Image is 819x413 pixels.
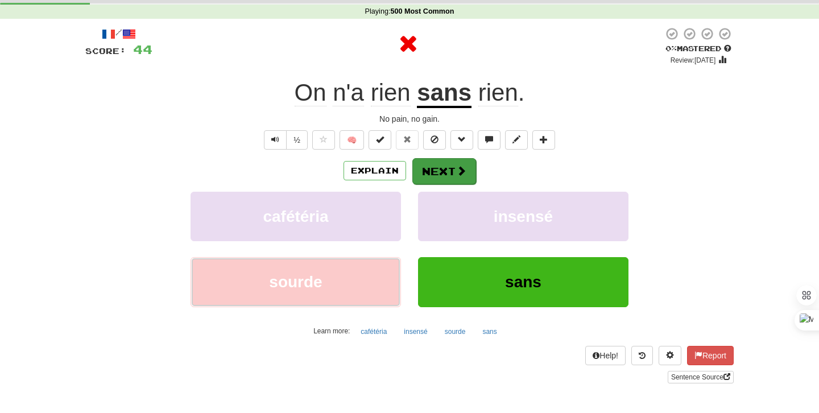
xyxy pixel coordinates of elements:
button: Report [687,346,734,365]
button: Favorite sentence (alt+f) [312,130,335,150]
button: cafétéria [354,323,393,340]
button: Grammar (alt+g) [450,130,473,150]
span: 0 % [665,44,677,53]
button: Ignore sentence (alt+i) [423,130,446,150]
button: Explain [344,161,406,180]
span: 44 [133,42,152,56]
small: Review: [DATE] [671,56,716,64]
span: rien [478,79,518,106]
button: sourde [439,323,472,340]
button: sans [418,257,628,307]
button: Next [412,158,476,184]
button: Set this sentence to 100% Mastered (alt+m) [369,130,391,150]
button: Edit sentence (alt+d) [505,130,528,150]
span: cafétéria [263,208,328,225]
div: / [85,27,152,41]
button: ½ [286,130,308,150]
button: insensé [418,192,628,241]
button: insensé [398,323,433,340]
button: Play sentence audio (ctl+space) [264,130,287,150]
span: sourde [269,273,322,291]
a: Sentence Source [668,371,734,383]
button: sans [476,323,503,340]
span: rien [371,79,411,106]
button: Round history (alt+y) [631,346,653,365]
div: Text-to-speech controls [262,130,308,150]
u: sans [417,79,471,108]
span: Score: [85,46,126,56]
span: insensé [494,208,553,225]
button: Reset to 0% Mastered (alt+r) [396,130,419,150]
button: sourde [191,257,401,307]
span: n'a [333,79,364,106]
strong: 500 Most Common [390,7,454,15]
div: No pain, no gain. [85,113,734,125]
button: Help! [585,346,626,365]
small: Learn more: [313,327,350,335]
button: 🧠 [340,130,364,150]
span: On [295,79,326,106]
div: Mastered [663,44,734,54]
button: Add to collection (alt+a) [532,130,555,150]
button: Discuss sentence (alt+u) [478,130,500,150]
span: . [471,79,524,106]
span: sans [505,273,541,291]
button: cafétéria [191,192,401,241]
